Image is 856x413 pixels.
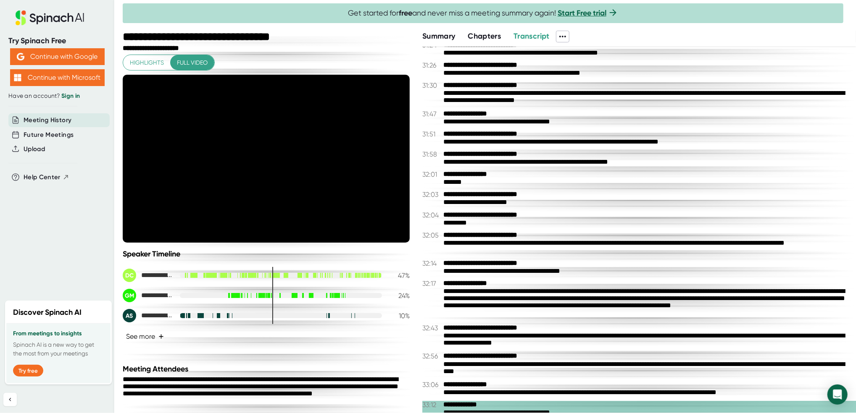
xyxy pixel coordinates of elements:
[514,31,550,42] button: Transcript
[24,130,74,140] button: Future Meetings
[13,330,104,337] h3: From meetings to insights
[422,31,455,42] button: Summary
[158,333,164,340] span: +
[422,259,441,267] span: 32:14
[177,58,208,68] span: Full video
[123,249,410,259] div: Speaker Timeline
[422,130,441,138] span: 31:51
[422,280,441,288] span: 32:17
[123,289,173,302] div: Gaster Daniel Pacheco Mercado
[389,272,410,280] div: 47 %
[24,144,45,154] button: Upload
[170,55,214,71] button: Full video
[13,307,82,318] h2: Discover Spinach AI
[514,31,550,41] span: Transcript
[13,365,43,376] button: Try free
[422,150,441,158] span: 31:58
[468,31,501,41] span: Chapters
[10,48,105,65] button: Continue with Google
[389,292,410,300] div: 24 %
[123,269,136,282] div: DC
[348,8,618,18] span: Get started for and never miss a meeting summary again!
[422,211,441,219] span: 32:04
[399,8,412,18] b: free
[13,340,104,358] p: Spinach AI is a new way to get the most from your meetings
[422,61,441,69] span: 31:26
[422,110,441,118] span: 31:47
[24,115,71,125] button: Meeting History
[123,309,173,322] div: Andres Felipe Ortega Corpus (PENSEMOS SOLUCIONES DE INDUSTRIA S.A.)
[123,309,136,322] div: AS
[130,58,164,68] span: Highlights
[422,352,441,360] span: 32:56
[468,31,501,42] button: Chapters
[422,381,441,389] span: 33:06
[24,173,69,182] button: Help Center
[422,191,441,199] span: 32:03
[422,81,441,89] span: 31:30
[558,8,606,18] a: Start Free trial
[827,384,848,405] div: Open Intercom Messenger
[422,31,455,41] span: Summary
[123,55,171,71] button: Highlights
[61,92,80,99] a: Sign in
[17,53,24,60] img: Aehbyd4JwY73AAAAAElFTkSuQmCC
[422,324,441,332] span: 32:43
[123,269,173,282] div: Dhillan Contreras
[24,173,61,182] span: Help Center
[422,170,441,178] span: 32:01
[389,312,410,320] div: 10 %
[422,231,441,239] span: 32:05
[123,329,167,344] button: See more+
[123,289,136,302] div: GM
[422,401,441,409] span: 33:12
[3,393,17,406] button: Collapse sidebar
[8,92,106,100] div: Have an account?
[8,36,106,46] div: Try Spinach Free
[123,364,412,374] div: Meeting Attendees
[10,69,105,86] button: Continue with Microsoft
